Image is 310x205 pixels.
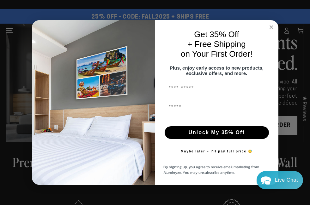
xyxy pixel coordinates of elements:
span: on Your First Order! [181,49,252,59]
div: Chat widget toggle [257,171,303,189]
button: Maybe later – I’ll pay full price 😅 [178,145,256,158]
span: Plus, enjoy early access to new products, exclusive offers, and more. [170,65,264,76]
span: Get 35% Off [194,30,239,39]
button: Close dialog [268,23,275,31]
span: + Free Shipping [187,39,246,49]
img: underline [163,120,270,120]
img: 728e4f65-7e6c-44e2-b7d1-0292a396982f.jpeg [32,20,155,185]
button: Unlock My 35% Off [165,126,269,139]
div: Contact Us Directly [275,171,298,189]
span: By signing up, you agree to receive email marketing from Aluminyze. You may unsubscribe anytime. [163,164,259,175]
